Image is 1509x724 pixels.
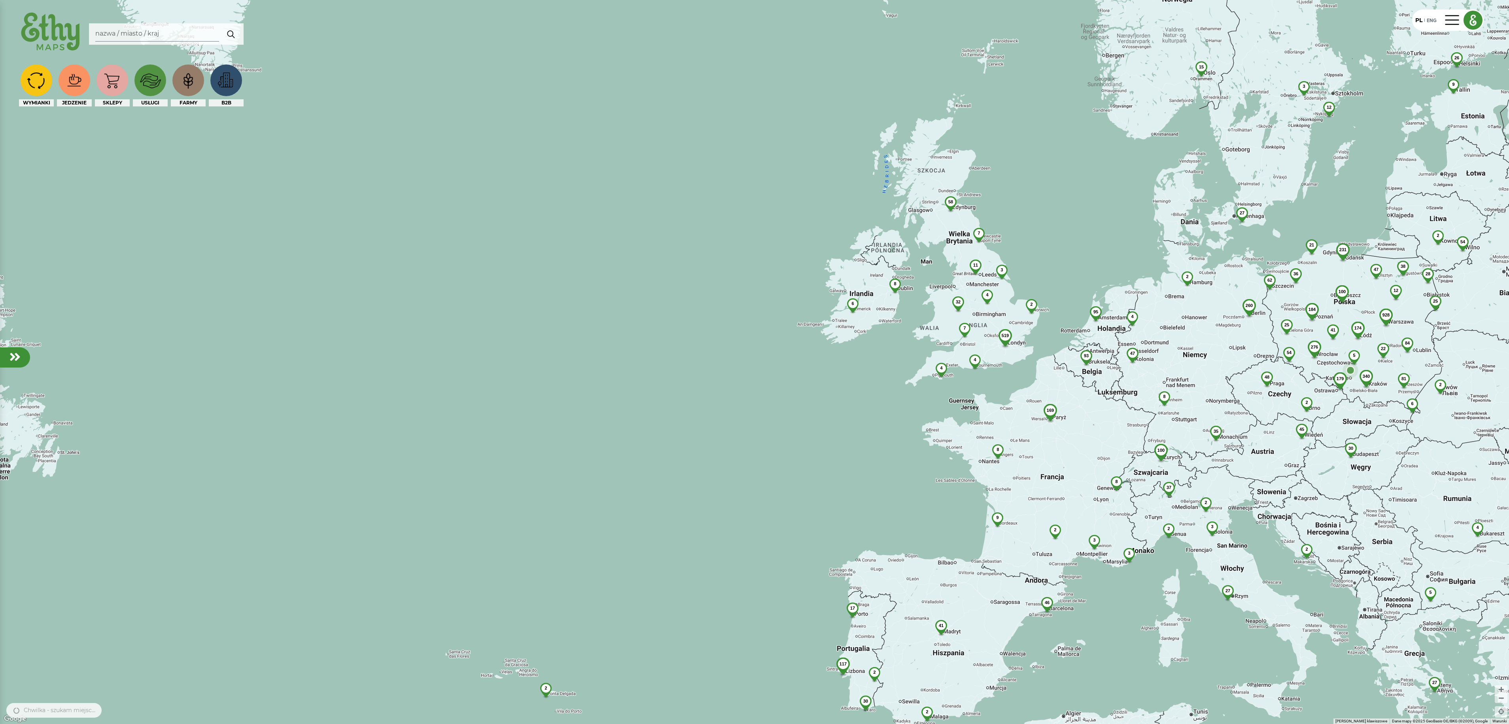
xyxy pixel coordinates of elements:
img: ethy logo [1464,11,1482,29]
img: ethy-logo [19,9,83,55]
span: 12 [1327,105,1331,110]
img: icon-image [175,68,201,93]
span: 179 [1337,376,1344,381]
div: USŁUGI [133,99,168,106]
span: 37 [1167,485,1171,490]
div: B2B [209,99,244,106]
img: 184 [1299,303,1325,329]
span: 9 [996,515,998,520]
span: 260 [1246,303,1253,308]
div: ENG [1427,16,1437,25]
span: 7 [963,326,966,330]
span: 11 [973,263,978,267]
span: 28 [1426,271,1430,276]
span: 17 [850,606,855,610]
span: 928 [1382,313,1390,317]
span: 41 [1331,328,1335,332]
span: 30 [1348,446,1353,451]
div: SKLEPY [95,99,130,106]
span: 276 [1311,345,1318,349]
span: 100 [1157,448,1165,453]
span: 6 [851,301,854,306]
span: 58 [948,199,953,204]
span: 93 [1084,353,1089,358]
img: 519 [992,329,1018,355]
span: 38 [1401,264,1405,269]
span: 4 [986,292,988,297]
img: icon-image [23,69,49,92]
span: 2 [1167,526,1170,531]
span: 62 [1267,278,1272,282]
span: 95 [1093,309,1098,314]
img: Google [2,714,28,724]
img: 928 [1373,309,1399,334]
a: Pokaż ten obszar w Mapach Google (otwiera się w nowym oknie) [2,714,28,724]
span: 15 [1199,64,1204,69]
span: 4 [1476,525,1479,530]
span: 32 [956,299,961,304]
span: 6 [1411,401,1413,406]
span: 48 [1265,375,1269,379]
span: 47 [1374,267,1379,272]
span: 231 [1339,247,1346,252]
span: 45 [1299,427,1304,432]
span: 2 [1439,382,1441,387]
span: 54 [1287,350,1292,355]
img: 231 [1330,243,1356,269]
img: 260 [1236,299,1262,325]
div: FARMY [171,99,206,106]
span: 27 [1225,588,1230,593]
span: 27 [1240,210,1244,215]
img: 100 [1329,285,1355,311]
span: 3 [1303,84,1305,89]
span: 21 [1309,243,1314,247]
span: 12 [1394,288,1398,293]
img: icon-image [99,68,125,93]
a: Warunki (otwiera się w nowej karcie) [1492,719,1507,723]
span: 3 [1128,551,1130,555]
span: 54 [1460,239,1465,244]
div: WYMIANKI [19,99,54,106]
span: 2 [873,670,876,675]
span: 36 [1293,271,1298,276]
span: 7 [978,231,980,235]
img: 340 [1353,370,1379,396]
span: 5 [1429,590,1431,595]
span: 8 [894,281,896,286]
span: 22 [1381,346,1386,351]
span: 27 [1432,680,1437,685]
span: Dane mapy ©2025 GeoBasis-DE/BKG (©2009), Google [1392,719,1488,723]
span: 4 [1131,314,1133,319]
span: 340 [1363,374,1370,379]
span: 3 [1000,267,1003,272]
span: 30 [863,699,868,703]
img: 169 [1037,404,1063,430]
span: 8 [1115,479,1118,484]
span: 25 [1284,322,1289,327]
img: 179 [1327,372,1353,398]
span: 8 [1163,394,1165,399]
img: icon-image [61,71,87,90]
span: 84 [1405,341,1410,345]
img: icon-image [137,67,163,93]
img: search.svg [224,26,238,42]
span: 184 [1309,307,1316,312]
span: 174 [1354,326,1362,330]
span: 2 [1030,302,1032,307]
span: 5 [1353,353,1355,358]
span: 3 [1093,538,1095,542]
span: 2 [1305,547,1308,552]
span: 26 [1454,55,1459,60]
span: 9 [1452,82,1454,87]
span: 3 [1211,524,1213,529]
div: PL [1415,16,1422,25]
span: 100 [1339,289,1346,294]
span: 2 [1437,233,1439,238]
div: JEDZENIE [57,99,92,106]
span: 2 [545,686,547,690]
span: 519 [1002,333,1009,338]
img: 100 [1148,444,1174,470]
span: 2 [926,709,928,714]
input: Search [95,27,219,42]
span: 2 [1186,274,1188,279]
